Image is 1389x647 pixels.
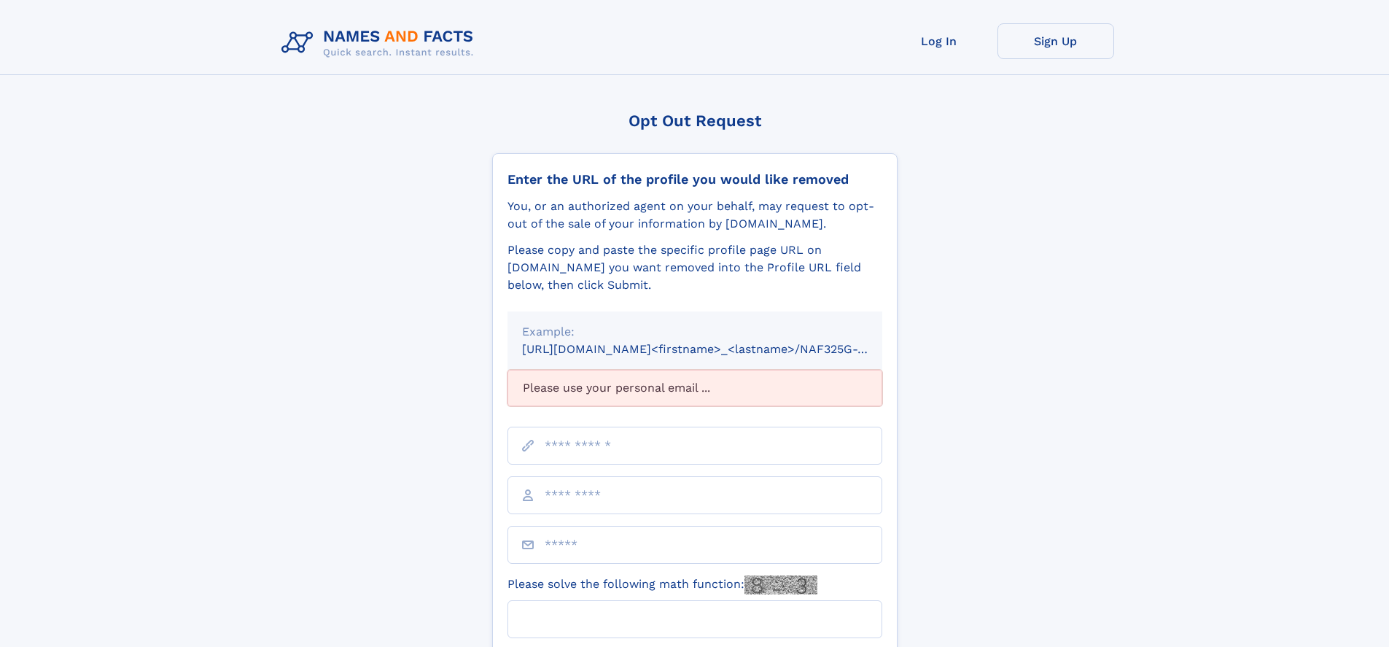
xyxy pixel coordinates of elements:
div: Example: [522,323,868,341]
div: Enter the URL of the profile you would like removed [507,171,882,187]
a: Log In [881,23,997,59]
div: Opt Out Request [492,112,898,130]
small: [URL][DOMAIN_NAME]<firstname>_<lastname>/NAF325G-xxxxxxxx [522,342,910,356]
div: You, or an authorized agent on your behalf, may request to opt-out of the sale of your informatio... [507,198,882,233]
div: Please use your personal email ... [507,370,882,406]
label: Please solve the following math function: [507,576,817,594]
img: Logo Names and Facts [276,23,486,63]
a: Sign Up [997,23,1114,59]
div: Please copy and paste the specific profile page URL on [DOMAIN_NAME] you want removed into the Pr... [507,241,882,294]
